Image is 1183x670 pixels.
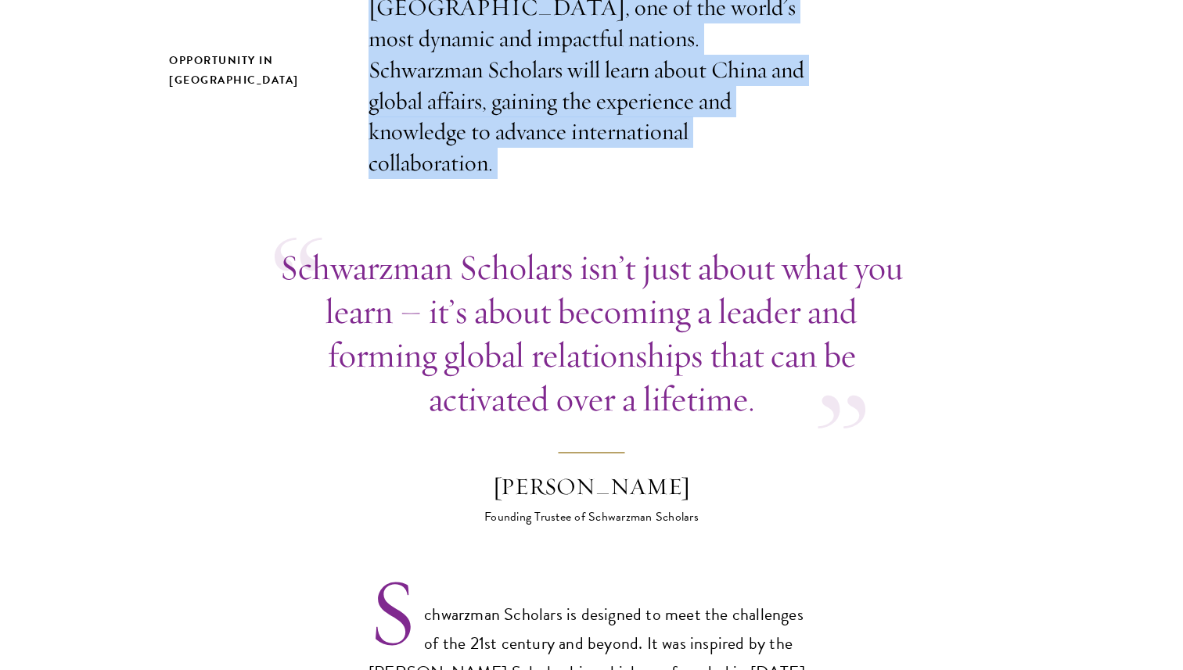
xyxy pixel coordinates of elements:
h2: Opportunity in [GEOGRAPHIC_DATA] [169,51,337,90]
p: Schwarzman Scholars isn’t just about what you learn – it’s about becoming a leader and forming gl... [275,245,908,421]
div: Founding Trustee of Schwarzman Scholars [455,507,728,526]
div: [PERSON_NAME] [455,471,728,503]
